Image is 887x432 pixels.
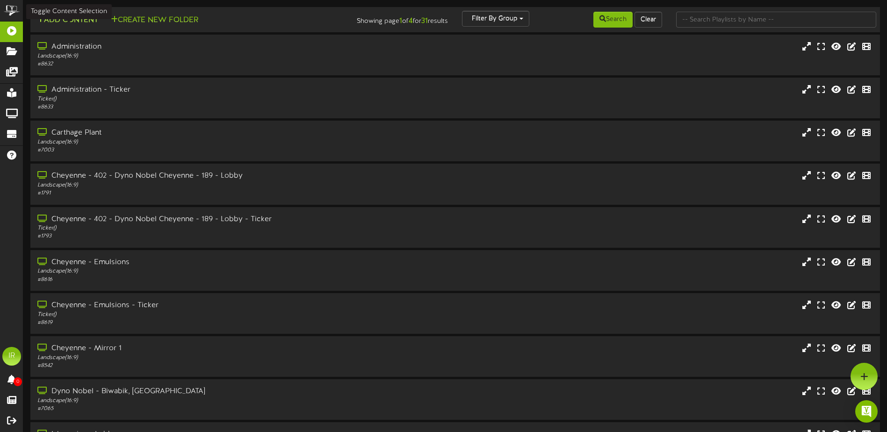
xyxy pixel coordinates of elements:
div: # 7065 [37,405,377,413]
button: Filter By Group [462,11,529,27]
div: Cheyenne - 402 - Dyno Nobel Cheyenne - 189 - Lobby - Ticker [37,214,377,225]
div: Landscape ( 16:9 ) [37,354,377,362]
div: Ticker ( ) [37,311,377,319]
div: # 8632 [37,60,377,68]
div: # 8633 [37,103,377,111]
div: Cheyenne - Mirror 1 [37,343,377,354]
div: Landscape ( 16:9 ) [37,181,377,189]
div: Landscape ( 16:9 ) [37,52,377,60]
span: 0 [14,377,22,386]
div: # 1791 [37,189,377,197]
div: Landscape ( 16:9 ) [37,267,377,275]
button: Add Content [34,14,101,26]
div: # 8619 [37,319,377,327]
div: Showing page of for results [312,11,455,27]
button: Clear [635,12,662,28]
div: Open Intercom Messenger [855,400,878,423]
div: Landscape ( 16:9 ) [37,138,377,146]
div: Administration [37,42,377,52]
button: Search [593,12,633,28]
div: # 8616 [37,276,377,284]
button: Create New Folder [108,14,201,26]
div: IR [2,347,21,366]
div: Ticker ( ) [37,224,377,232]
div: Carthage Plant [37,128,377,138]
input: -- Search Playlists by Name -- [676,12,876,28]
div: # 7003 [37,146,377,154]
strong: 4 [409,17,413,25]
div: Administration - Ticker [37,85,377,95]
div: Landscape ( 16:9 ) [37,397,377,405]
div: Dyno Nobel - Biwabik, [GEOGRAPHIC_DATA] [37,386,377,397]
strong: 1 [399,17,402,25]
strong: 31 [421,17,428,25]
div: # 1793 [37,232,377,240]
div: Cheyenne - Emulsions [37,257,377,268]
div: Cheyenne - 402 - Dyno Nobel Cheyenne - 189 - Lobby [37,171,377,181]
div: # 8542 [37,362,377,370]
div: Ticker ( ) [37,95,377,103]
div: Cheyenne - Emulsions - Ticker [37,300,377,311]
